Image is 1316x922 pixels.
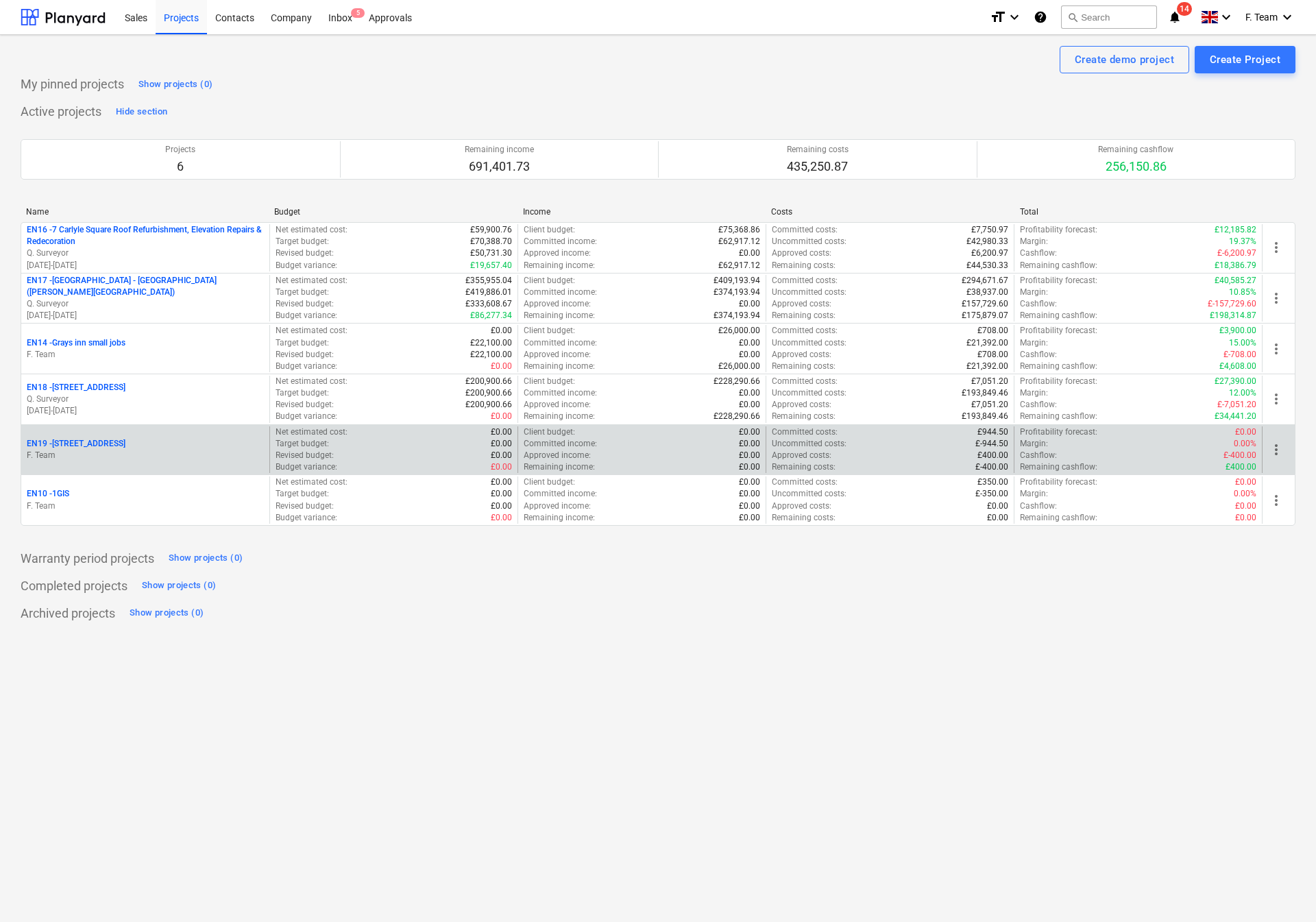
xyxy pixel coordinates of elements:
p: F. Team [27,349,264,361]
p: £400.00 [1226,461,1256,473]
p: Margin : [1020,438,1048,450]
p: £26,000.00 [718,325,760,337]
p: Cashflow : [1020,349,1057,361]
p: Target budget : [276,387,329,399]
div: Name [26,207,263,217]
p: Revised budget : [276,298,334,310]
p: £0.00 [1235,426,1256,438]
button: Hide section [112,101,171,123]
p: Completed projects [21,578,127,594]
p: £-400.00 [1223,450,1256,461]
p: Approved costs : [772,500,831,512]
p: £19,657.40 [470,260,512,271]
p: Approved income : [524,399,591,411]
p: £86,277.34 [470,310,512,322]
p: My pinned projects [21,76,124,93]
div: Show projects (0) [169,550,243,566]
p: Uncommitted costs : [772,236,846,247]
p: Budget variance : [276,361,337,372]
p: Net estimated cost : [276,426,348,438]
div: EN16 -7 Carlyle Square Roof Refurbishment, Elevation Repairs & RedecorationQ. Surveyor[DATE]-[DATE] [27,224,264,271]
p: Profitability forecast : [1020,325,1097,337]
p: Remaining cashflow [1098,144,1173,156]
p: £12,185.82 [1215,224,1256,236]
p: Committed costs : [772,224,838,236]
p: Remaining costs : [772,260,836,271]
p: 12.00% [1229,387,1256,399]
button: Create Project [1195,46,1295,73]
p: Remaining costs : [772,512,836,524]
p: Net estimated cost : [276,275,348,287]
p: £0.00 [491,411,512,422]
div: Show projects (0) [138,77,212,93]
p: 691,401.73 [465,158,534,175]
p: Cashflow : [1020,450,1057,461]
p: £228,290.66 [714,411,760,422]
div: Costs [771,207,1008,217]
p: £6,200.97 [971,247,1008,259]
p: [DATE] - [DATE] [27,260,264,271]
div: EN14 -Grays inn small jobsF. Team [27,337,264,361]
p: Remaining income : [524,411,595,422]
p: £0.00 [1235,512,1256,524]
p: Approved costs : [772,349,831,361]
p: Profitability forecast : [1020,224,1097,236]
p: EN17 - [GEOGRAPHIC_DATA] - [GEOGRAPHIC_DATA] ([PERSON_NAME][GEOGRAPHIC_DATA]) [27,275,264,298]
p: Remaining cashflow : [1020,411,1097,422]
p: EN18 - [STREET_ADDRESS] [27,382,125,393]
p: £7,750.97 [971,224,1008,236]
p: Active projects [21,104,101,120]
iframe: Chat Widget [1247,856,1316,922]
p: EN16 - 7 Carlyle Square Roof Refurbishment, Elevation Repairs & Redecoration [27,224,264,247]
p: 6 [165,158,195,175]
p: Committed costs : [772,376,838,387]
p: £0.00 [987,512,1008,524]
p: £0.00 [491,325,512,337]
p: Net estimated cost : [276,325,348,337]
p: F. Team [27,500,264,512]
p: £0.00 [491,450,512,461]
p: 256,150.86 [1098,158,1173,175]
p: £7,051.20 [971,376,1008,387]
p: £22,100.00 [470,337,512,349]
p: £0.00 [491,461,512,473]
p: Remaining costs [787,144,849,156]
p: Projects [165,144,195,156]
p: Client budget : [524,325,575,337]
p: £0.00 [491,476,512,488]
p: £0.00 [739,450,760,461]
i: Knowledge base [1034,9,1047,25]
span: more_vert [1268,341,1284,357]
p: £0.00 [739,438,760,450]
p: Approved income : [524,298,591,310]
p: £355,955.04 [465,275,512,287]
p: Remaining income [465,144,534,156]
div: Create demo project [1075,51,1174,69]
button: Show projects (0) [138,575,219,597]
p: £38,937.00 [966,287,1008,298]
div: EN17 -[GEOGRAPHIC_DATA] - [GEOGRAPHIC_DATA] ([PERSON_NAME][GEOGRAPHIC_DATA])Q. Surveyor[DATE]-[DATE] [27,275,264,322]
p: Revised budget : [276,500,334,512]
p: Approved income : [524,500,591,512]
p: Remaining costs : [772,361,836,372]
p: £0.00 [491,500,512,512]
p: Approved income : [524,450,591,461]
p: Client budget : [524,275,575,287]
p: 435,250.87 [787,158,849,175]
p: 0.00% [1234,488,1256,500]
p: Profitability forecast : [1020,275,1097,287]
p: £27,390.00 [1215,376,1256,387]
p: Uncommitted costs : [772,488,846,500]
p: £7,051.20 [971,399,1008,411]
p: Net estimated cost : [276,476,348,488]
span: more_vert [1268,441,1284,458]
div: Create Project [1210,51,1280,69]
div: EN18 -[STREET_ADDRESS]Q. Surveyor[DATE]-[DATE] [27,382,264,417]
p: £0.00 [491,488,512,500]
p: Client budget : [524,376,575,387]
p: £0.00 [739,500,760,512]
p: £708.00 [977,325,1008,337]
p: £22,100.00 [470,349,512,361]
p: £374,193.94 [714,310,760,322]
p: Remaining income : [524,361,595,372]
